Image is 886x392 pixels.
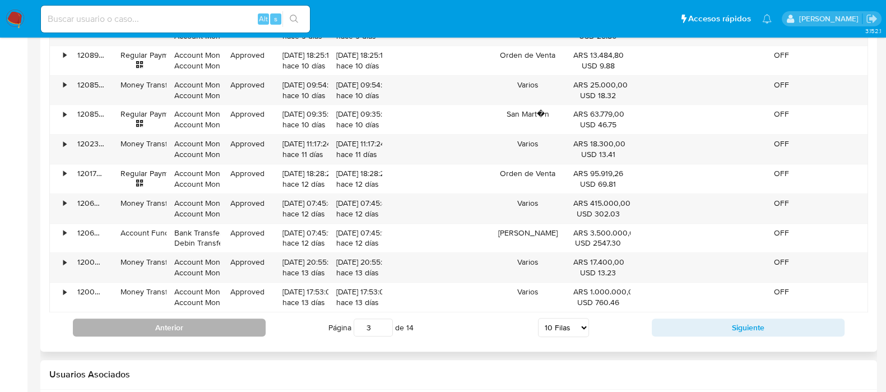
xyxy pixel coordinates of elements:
span: s [274,13,277,24]
span: 3.152.1 [865,26,880,35]
h2: Usuarios Asociados [49,369,868,380]
span: Alt [259,13,268,24]
p: yanina.loff@mercadolibre.com [799,13,862,24]
span: Accesos rápidos [688,13,751,25]
button: search-icon [282,11,305,27]
a: Salir [866,13,878,25]
a: Notificaciones [762,14,772,24]
input: Buscar usuario o caso... [41,12,310,26]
